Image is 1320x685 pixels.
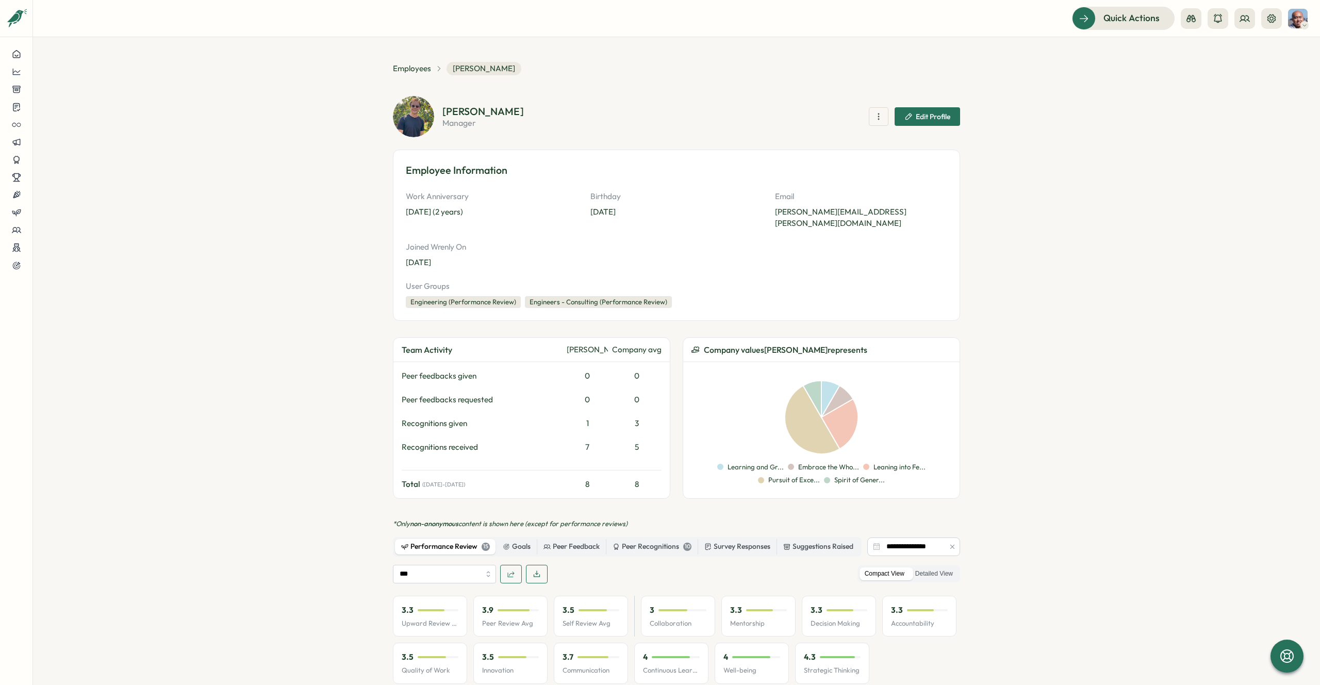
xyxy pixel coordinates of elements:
p: [DATE] [590,206,763,218]
div: 0 [612,370,662,382]
p: 3.7 [563,651,573,663]
p: Birthday [590,191,763,202]
p: Peer Review Avg [482,619,539,628]
p: [DATE] [406,257,578,268]
div: [PERSON_NAME] [567,344,608,355]
div: 0 [612,394,662,405]
div: 0 [567,394,608,405]
span: [PERSON_NAME] [447,62,521,75]
p: 3.3 [811,605,822,616]
div: Peer Recognitions [613,541,691,552]
div: Peer Feedback [543,541,600,552]
span: Total [402,479,420,490]
span: non-anonymous [410,519,458,528]
div: Peer feedbacks given [402,370,563,382]
div: Engineering (Performance Review) [406,296,521,308]
p: Leaning into Fe... [873,463,926,472]
p: 3.3 [891,605,903,616]
span: Quick Actions [1103,11,1160,25]
p: Spirit of Gener... [834,476,885,485]
button: Quick Actions [1072,7,1175,29]
div: 0 [567,370,608,382]
p: 3.5 [563,605,574,616]
div: Performance Review [401,541,490,552]
div: Engineers - Consulting (Performance Review) [525,296,672,308]
p: Work Anniversary [406,191,578,202]
label: Detailed View [910,567,958,580]
p: Well-being [723,666,780,675]
p: 3.5 [402,651,414,663]
p: User Groups [406,281,947,292]
p: Learning and Gr... [728,463,784,472]
div: 15 [482,543,490,551]
img: Eric Lam [1288,9,1308,28]
p: Innovation [482,666,539,675]
p: 4.3 [804,651,816,663]
div: 8 [612,479,662,490]
div: 8 [567,479,608,490]
p: 3.5 [482,651,494,663]
div: 1 [567,418,608,429]
span: Company values [PERSON_NAME] represents [704,344,867,356]
p: [PERSON_NAME][EMAIL_ADDRESS][PERSON_NAME][DOMAIN_NAME] [775,206,947,229]
p: Accountability [891,619,948,628]
span: ( [DATE] - [DATE] ) [422,481,465,488]
p: Strategic Thinking [804,666,861,675]
div: Suggestions Raised [783,541,853,552]
p: 4 [643,651,648,663]
p: *Only content is shown here (except for performance reviews) [393,519,960,529]
p: Communication [563,666,619,675]
span: Edit Profile [916,113,950,120]
p: Self Review Avg [563,619,619,628]
p: 4 [723,651,728,663]
p: Upward Review Avg [402,619,458,628]
div: 7 [567,442,608,453]
div: Team Activity [402,344,563,356]
a: Employees [393,63,431,74]
p: 3.3 [730,605,742,616]
div: Peer feedbacks requested [402,394,563,405]
div: 3 [612,418,662,429]
p: 3.3 [402,605,414,616]
div: 5 [612,442,662,453]
p: [DATE] (2 years) [406,206,578,218]
p: Collaboration [650,619,706,628]
div: Recognitions received [402,442,563,453]
p: Email [775,191,947,202]
p: 3 [650,605,654,616]
p: 3.9 [482,605,493,616]
div: Company avg [612,344,662,355]
button: Edit Profile [895,107,960,126]
div: 10 [683,543,691,551]
p: Mentorship [730,619,787,628]
p: Pursuit of Exce... [768,476,820,485]
p: Joined Wrenly On [406,241,578,253]
h3: Employee Information [406,162,947,178]
p: Quality of Work [402,666,458,675]
label: Compact View [860,567,910,580]
div: Survey Responses [704,541,770,552]
div: Goals [503,541,531,552]
div: Recognitions given [402,418,563,429]
p: Embrace the Who... [798,463,859,472]
p: manager [442,119,524,127]
p: Continuous Learning [643,666,700,675]
p: Decision Making [811,619,867,628]
img: Chad Brokaw [393,96,434,137]
h2: [PERSON_NAME] [442,106,524,117]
